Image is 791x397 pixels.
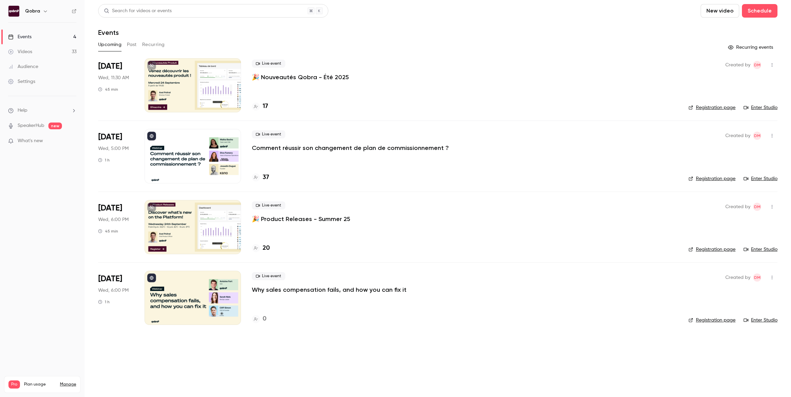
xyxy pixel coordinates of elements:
div: Audience [8,63,38,70]
a: 🎉 Product Releases - Summer 25 [252,215,350,223]
a: Registration page [688,104,735,111]
li: help-dropdown-opener [8,107,76,114]
h6: Qobra [25,8,40,15]
span: Live event [252,60,285,68]
a: 17 [252,102,268,111]
span: What's new [18,137,43,145]
span: new [48,123,62,129]
div: Oct 8 Wed, 6:00 PM (Europe/Paris) [98,271,134,325]
h4: 37 [263,173,269,182]
span: Created by [725,61,750,69]
button: Recurring events [725,42,777,53]
span: Help [18,107,27,114]
a: 20 [252,244,270,253]
span: Dylan Manceau [753,203,761,211]
span: DM [754,203,761,211]
a: Enter Studio [744,175,777,182]
a: SpeakerHub [18,122,44,129]
img: Qobra [8,6,19,17]
a: 0 [252,314,266,324]
span: Dylan Manceau [753,132,761,140]
span: Created by [725,203,750,211]
span: Live event [252,130,285,138]
a: Enter Studio [744,246,777,253]
span: Wed, 6:00 PM [98,216,129,223]
span: Created by [725,273,750,282]
a: 🎉 Nouveautés Qobra - Été 2025 [252,73,349,81]
h4: 17 [263,102,268,111]
div: 45 min [98,87,118,92]
span: DM [754,61,761,69]
a: Comment réussir son changement de plan de commissionnement ? [252,144,449,152]
div: Settings [8,78,35,85]
span: [DATE] [98,203,122,214]
span: Live event [252,201,285,209]
span: DM [754,132,761,140]
h4: 0 [263,314,266,324]
span: Wed, 6:00 PM [98,287,129,294]
button: Schedule [742,4,777,18]
h1: Events [98,28,119,37]
span: DM [754,273,761,282]
button: Past [127,39,137,50]
span: [DATE] [98,132,122,142]
a: Registration page [688,175,735,182]
span: Created by [725,132,750,140]
span: [DATE] [98,61,122,72]
a: Manage [60,382,76,387]
span: Live event [252,272,285,280]
div: Sep 24 Wed, 11:30 AM (Europe/Paris) [98,58,134,112]
div: Sep 24 Wed, 5:00 PM (Europe/Paris) [98,129,134,183]
button: Upcoming [98,39,122,50]
span: Dylan Manceau [753,61,761,69]
div: Events [8,34,31,40]
span: [DATE] [98,273,122,284]
a: Enter Studio [744,317,777,324]
iframe: Noticeable Trigger [68,138,76,144]
button: New video [701,4,739,18]
a: Enter Studio [744,104,777,111]
h4: 20 [263,244,270,253]
span: Pro [8,380,20,389]
span: Wed, 5:00 PM [98,145,129,152]
span: Wed, 11:30 AM [98,74,129,81]
div: 45 min [98,228,118,234]
div: 1 h [98,299,110,305]
div: 1 h [98,157,110,163]
div: Videos [8,48,32,55]
a: Registration page [688,246,735,253]
button: Recurring [142,39,165,50]
a: 37 [252,173,269,182]
a: Why sales compensation fails, and how you can fix it [252,286,407,294]
span: Plan usage [24,382,56,387]
span: Dylan Manceau [753,273,761,282]
div: Search for videos or events [104,7,172,15]
div: Sep 24 Wed, 6:00 PM (Europe/Paris) [98,200,134,254]
a: Registration page [688,317,735,324]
